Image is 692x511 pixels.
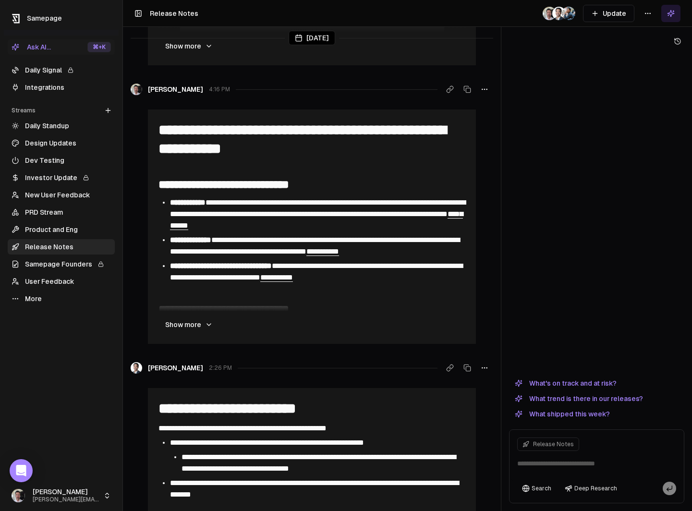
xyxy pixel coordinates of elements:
[10,459,33,482] div: Open Intercom Messenger
[562,7,575,20] img: 1695405595226.jpeg
[8,205,115,220] a: PRD Stream
[583,5,634,22] button: Update
[131,84,142,95] img: _image
[8,170,115,185] a: Investor Update
[33,488,99,497] span: [PERSON_NAME]
[8,274,115,289] a: User Feedback
[509,377,622,389] button: What's on track and at risk?
[509,408,616,420] button: What shipped this week?
[8,187,115,203] a: New User Feedback
[8,222,115,237] a: Product and Eng
[8,256,115,272] a: Samepage Founders
[8,80,115,95] a: Integrations
[8,239,115,255] a: Release Notes
[552,7,566,20] img: _image
[8,484,115,507] button: [PERSON_NAME][PERSON_NAME][EMAIL_ADDRESS]
[158,315,220,334] button: Show more
[148,363,203,373] span: [PERSON_NAME]
[8,135,115,151] a: Design Updates
[543,7,556,20] img: _image
[509,393,649,404] button: What trend is there in our releases?
[8,118,115,134] a: Daily Standup
[209,85,230,93] span: 4:16 PM
[560,482,622,495] button: Deep Research
[209,364,232,372] span: 2:26 PM
[8,103,115,118] div: Streams
[517,482,556,495] button: Search
[8,291,115,306] a: More
[12,42,51,52] div: Ask AI...
[12,489,25,502] img: _image
[289,31,335,45] div: [DATE]
[8,62,115,78] a: Daily Signal
[131,362,142,374] img: _image
[150,10,198,17] span: Release Notes
[148,85,203,94] span: [PERSON_NAME]
[27,14,62,22] span: Samepage
[8,153,115,168] a: Dev Testing
[8,39,115,55] button: Ask AI...⌘+K
[87,42,111,52] div: ⌘ +K
[533,440,574,448] span: Release Notes
[33,496,99,503] span: [PERSON_NAME][EMAIL_ADDRESS]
